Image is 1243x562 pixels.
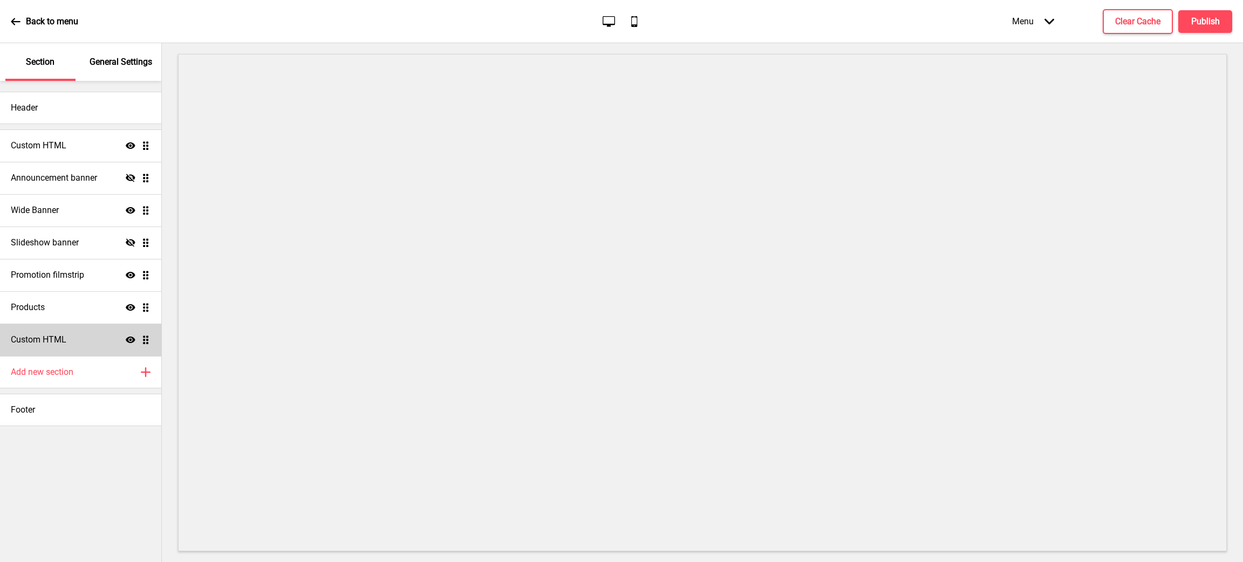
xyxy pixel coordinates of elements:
[26,16,78,28] p: Back to menu
[11,204,59,216] h4: Wide Banner
[11,404,35,416] h4: Footer
[1103,9,1173,34] button: Clear Cache
[1178,10,1232,33] button: Publish
[1115,16,1160,28] h4: Clear Cache
[26,56,54,68] p: Section
[90,56,152,68] p: General Settings
[11,172,97,184] h4: Announcement banner
[11,334,66,346] h4: Custom HTML
[11,237,79,249] h4: Slideshow banner
[11,269,84,281] h4: Promotion filmstrip
[11,140,66,152] h4: Custom HTML
[11,102,38,114] h4: Header
[1001,5,1065,37] div: Menu
[11,301,45,313] h4: Products
[1191,16,1220,28] h4: Publish
[11,7,78,36] a: Back to menu
[11,366,73,378] h4: Add new section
